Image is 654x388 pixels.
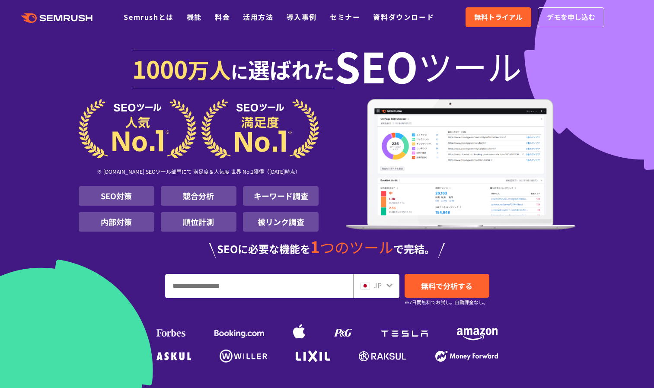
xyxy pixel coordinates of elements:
[330,12,360,22] a: セミナー
[310,235,320,258] span: 1
[287,12,317,22] a: 導入事例
[335,48,418,83] span: SEO
[320,236,393,258] span: つのツール
[421,280,472,291] span: 無料で分析する
[231,59,248,84] span: に
[248,54,335,85] span: 選ばれた
[418,48,522,83] span: ツール
[124,12,173,22] a: Semrushとは
[243,12,273,22] a: 活用方法
[373,12,434,22] a: 資料ダウンロード
[161,186,236,206] li: 競合分析
[393,241,435,256] span: で完結。
[243,212,319,232] li: 被リンク調査
[79,239,576,258] div: SEOに必要な機能を
[243,186,319,206] li: キーワード調査
[405,274,489,298] a: 無料で分析する
[547,12,595,23] span: デモを申し込む
[466,7,531,27] a: 無料トライアル
[405,298,488,306] small: ※7日間無料でお試し。自動課金なし。
[538,7,604,27] a: デモを申し込む
[474,12,523,23] span: 無料トライアル
[161,212,236,232] li: 順位計測
[166,274,353,298] input: URL、キーワードを入力してください
[132,51,188,86] span: 1000
[188,54,231,85] span: 万人
[79,186,154,206] li: SEO対策
[373,280,382,290] span: JP
[187,12,202,22] a: 機能
[79,159,319,186] div: ※ [DOMAIN_NAME] SEOツール部門にて 満足度＆人気度 世界 No.1獲得（[DATE]時点）
[79,212,154,232] li: 内部対策
[215,12,230,22] a: 料金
